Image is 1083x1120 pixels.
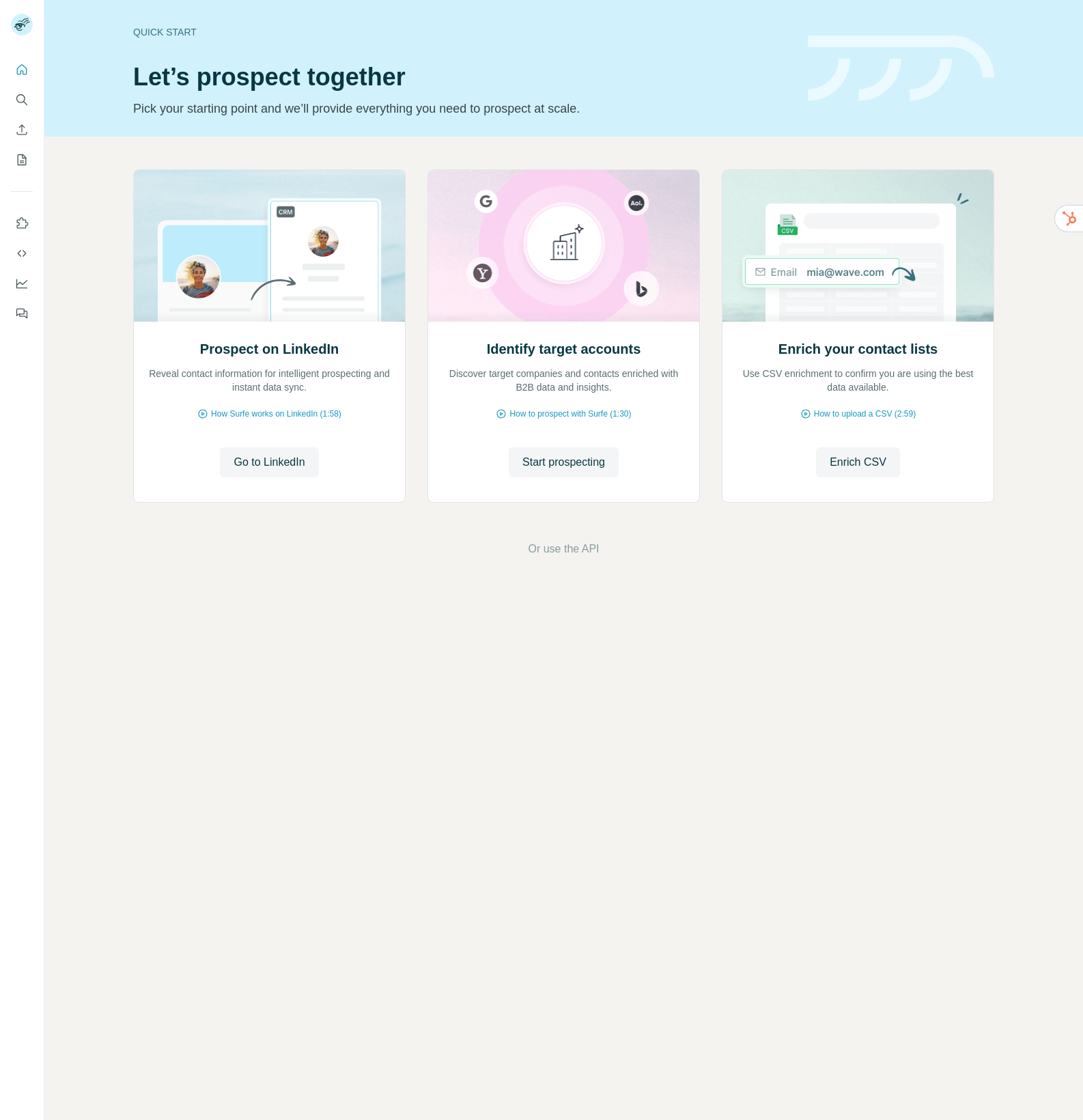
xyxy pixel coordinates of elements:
button: Feedback [11,301,33,326]
h2: Identify target accounts [487,339,641,359]
div: Quick start [133,25,791,39]
button: Search [11,87,33,112]
button: Quick start [11,57,33,82]
img: banner [808,36,994,102]
span: How to upload a CSV (2:59) [814,408,916,420]
button: Go to LinkedIn [220,447,318,477]
span: How Surfe works on LinkedIn (1:58) [211,408,341,420]
p: Pick your starting point and we’ll provide everything you need to prospect at scale. [133,99,791,118]
span: Enrich CSV [830,454,886,471]
h1: Let’s prospect together [133,64,791,91]
img: Enrich your contact lists [722,170,994,322]
button: Use Surfe API [11,241,33,266]
img: Identify target accounts [427,170,700,322]
button: Or use the API [528,541,599,557]
h2: Enrich your contact lists [778,339,938,359]
span: Go to LinkedIn [234,454,305,471]
img: Prospect on LinkedIn [133,170,406,322]
button: Enrich CSV [11,117,33,142]
button: My lists [11,148,33,172]
p: Reveal contact information for intelligent prospecting and instant data sync. [147,367,391,394]
button: Use Surfe on LinkedIn [11,211,33,236]
p: Use CSV enrichment to confirm you are using the best data available. [736,367,980,394]
button: Start prospecting [509,447,619,477]
button: Enrich CSV [816,447,900,477]
button: Dashboard [11,271,33,296]
h2: Prospect on LinkedIn [200,339,339,359]
p: Discover target companies and contacts enriched with B2B data and insights. [442,367,686,394]
span: How to prospect with Surfe (1:30) [509,408,631,420]
span: Start prospecting [522,454,605,471]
